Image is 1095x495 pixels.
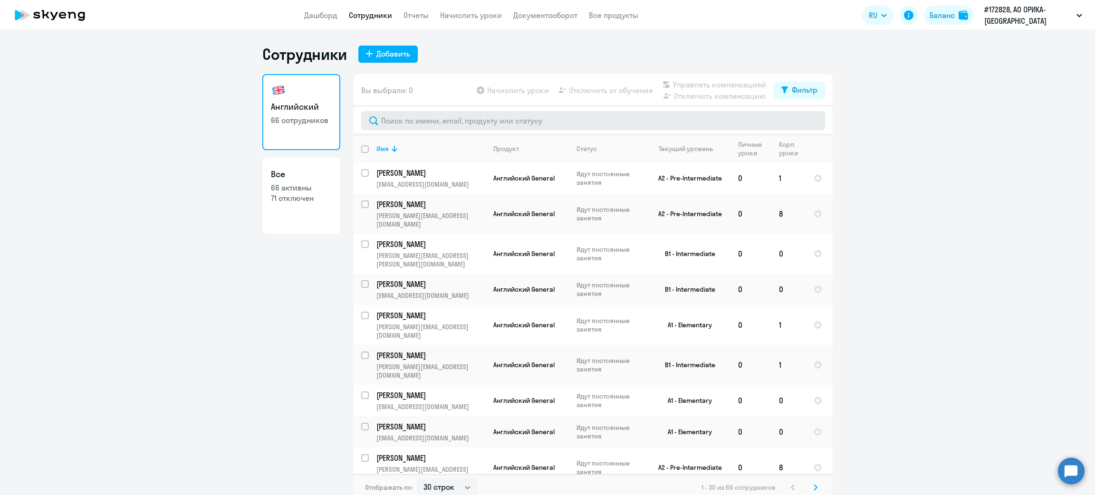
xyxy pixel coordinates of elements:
[869,10,877,21] span: RU
[738,140,765,157] div: Личные уроки
[650,144,730,153] div: Текущий уровень
[376,239,485,249] a: [PERSON_NAME]
[642,305,730,345] td: A1 - Elementary
[376,465,485,482] p: [PERSON_NAME][EMAIL_ADDRESS][DOMAIN_NAME]
[440,10,502,20] a: Начислить уроки
[376,390,485,400] a: [PERSON_NAME]
[771,447,806,487] td: 8
[771,162,806,194] td: 1
[376,291,485,300] p: [EMAIL_ADDRESS][DOMAIN_NAME]
[376,144,485,153] div: Имя
[361,111,825,130] input: Поиск по имени, email, продукту или статусу
[262,74,340,150] a: Английский66 сотрудников
[493,144,519,153] div: Продукт
[493,428,555,436] span: Английский General
[361,85,413,96] span: Вы выбрали: 0
[576,281,642,298] p: Идут постоянные занятия
[576,459,642,476] p: Идут постоянные занятия
[376,239,484,249] p: [PERSON_NAME]
[493,463,555,472] span: Английский General
[376,199,484,209] p: [PERSON_NAME]
[576,356,642,373] p: Идут постоянные занятия
[271,83,286,98] img: english
[576,423,642,440] p: Идут постоянные занятия
[493,321,555,329] span: Английский General
[376,390,484,400] p: [PERSON_NAME]
[576,205,642,222] p: Идут постоянные занятия
[771,274,806,305] td: 0
[779,140,799,157] div: Корп. уроки
[376,279,485,289] a: [PERSON_NAME]
[659,144,713,153] div: Текущий уровень
[771,416,806,447] td: 0
[358,46,418,63] button: Добавить
[493,144,568,153] div: Продукт
[493,249,555,258] span: Английский General
[376,251,485,268] p: [PERSON_NAME][EMAIL_ADDRESS][PERSON_NAME][DOMAIN_NAME]
[642,447,730,487] td: A2 - Pre-Intermediate
[376,421,485,432] a: [PERSON_NAME]
[959,10,968,20] img: balance
[642,162,730,194] td: A2 - Pre-Intermediate
[271,182,332,193] p: 66 активны
[376,144,389,153] div: Имя
[771,385,806,416] td: 0
[930,10,955,21] div: Баланс
[376,310,484,321] p: [PERSON_NAME]
[642,194,730,234] td: A2 - Pre-Intermediate
[642,416,730,447] td: A1 - Elementary
[771,345,806,385] td: 1
[262,45,347,64] h1: Сотрудники
[642,385,730,416] td: A1 - Elementary
[376,421,484,432] p: [PERSON_NAME]
[376,48,410,59] div: Добавить
[738,140,771,157] div: Личные уроки
[730,234,771,274] td: 0
[376,453,485,463] a: [PERSON_NAME]
[349,10,392,20] a: Сотрудники
[376,211,485,228] p: [PERSON_NAME][EMAIL_ADDRESS][DOMAIN_NAME]
[642,345,730,385] td: B1 - Intermediate
[376,453,484,463] p: [PERSON_NAME]
[376,434,485,442] p: [EMAIL_ADDRESS][DOMAIN_NAME]
[376,180,485,189] p: [EMAIL_ADDRESS][DOMAIN_NAME]
[771,305,806,345] td: 1
[576,392,642,409] p: Идут постоянные занятия
[792,84,817,95] div: Фильтр
[642,234,730,274] td: B1 - Intermediate
[376,199,485,209] a: [PERSON_NAME]
[730,385,771,416] td: 0
[493,361,555,369] span: Английский General
[493,209,555,218] span: Английский General
[980,4,1087,27] button: #172828, АО ОРИКА-[GEOGRAPHIC_DATA]
[271,168,332,181] h3: Все
[271,101,332,113] h3: Английский
[262,158,340,234] a: Все66 активны71 отключен
[403,10,429,20] a: Отчеты
[771,234,806,274] td: 0
[493,396,555,405] span: Английский General
[513,10,577,20] a: Документооборот
[779,140,806,157] div: Корп. уроки
[730,274,771,305] td: 0
[304,10,337,20] a: Дашборд
[730,305,771,345] td: 0
[730,345,771,385] td: 0
[924,6,974,25] a: Балансbalance
[771,194,806,234] td: 8
[376,350,484,361] p: [PERSON_NAME]
[984,4,1073,27] p: #172828, АО ОРИКА-[GEOGRAPHIC_DATA]
[774,82,825,99] button: Фильтр
[730,447,771,487] td: 0
[576,144,597,153] div: Статус
[493,174,555,182] span: Английский General
[376,168,484,178] p: [PERSON_NAME]
[376,279,484,289] p: [PERSON_NAME]
[376,168,485,178] a: [PERSON_NAME]
[730,162,771,194] td: 0
[701,483,776,492] span: 1 - 30 из 66 сотрудников
[271,193,332,203] p: 71 отключен
[376,362,485,380] p: [PERSON_NAME][EMAIL_ADDRESS][DOMAIN_NAME]
[576,245,642,262] p: Идут постоянные занятия
[365,483,413,492] span: Отображать по:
